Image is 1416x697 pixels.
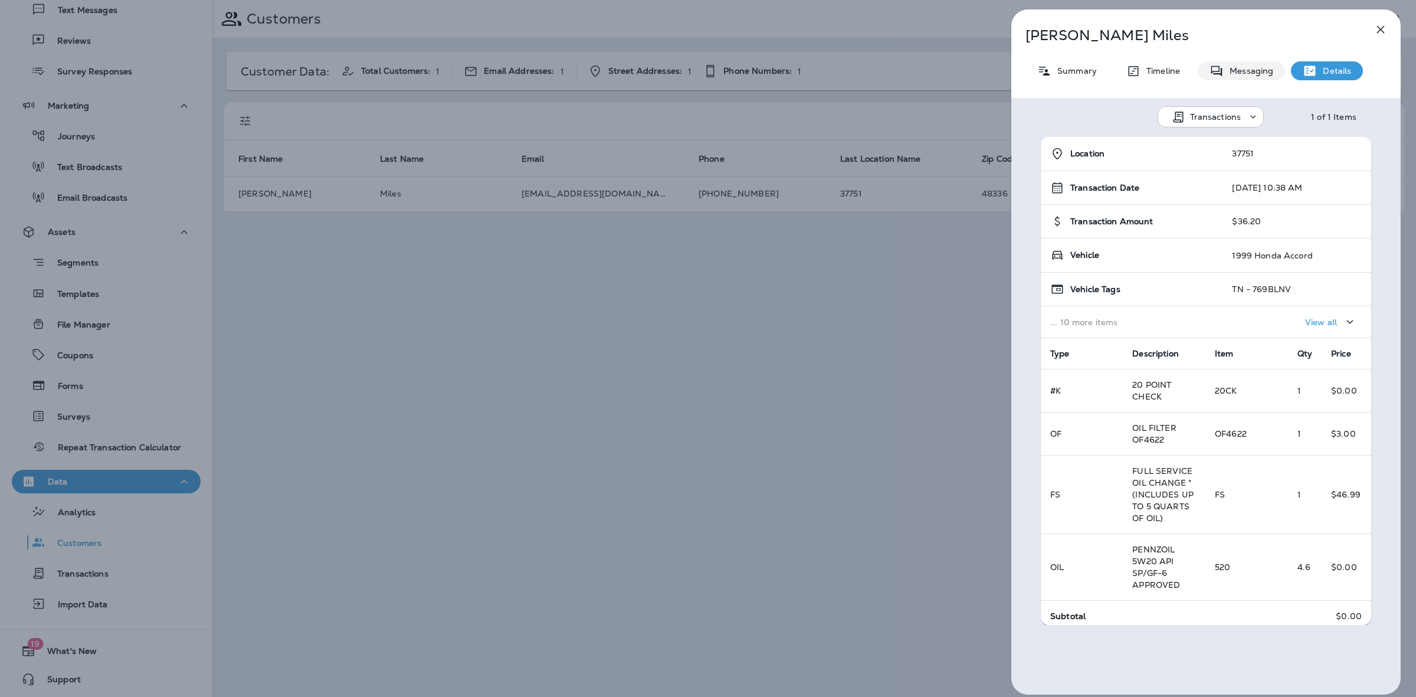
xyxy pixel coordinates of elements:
td: [DATE] 10:38 AM [1222,171,1371,205]
span: 520 [1215,562,1230,572]
span: 20CK [1215,385,1237,396]
span: FS [1050,489,1060,500]
p: $3.00 [1331,429,1362,439]
span: 1 [1297,385,1301,396]
span: FS [1215,489,1225,500]
p: Summary [1051,66,1097,76]
p: Timeline [1140,66,1180,76]
p: 1999 Honda Accord [1232,251,1312,260]
p: Messaging [1224,66,1273,76]
span: 20 POINT CHECK [1132,379,1171,402]
span: PENNZOIL 5W20 API SP/GF-6 APPROVED [1132,544,1180,590]
td: $36.20 [1222,205,1371,238]
button: View all [1300,311,1362,333]
span: OIL [1050,562,1064,572]
span: FULL SERVICE OIL CHANGE *(INCLUDES UP TO 5 QUARTS OF OIL) [1132,466,1194,523]
span: 1 [1297,428,1301,439]
p: Transactions [1190,112,1241,122]
span: Description [1132,348,1179,359]
p: $0.00 [1336,611,1362,621]
div: 1 of 1 Items [1311,112,1356,122]
p: ... 10 more items [1050,318,1213,327]
p: $0.00 [1331,386,1362,395]
span: Type [1050,348,1070,359]
span: 4.6 [1297,562,1310,572]
p: TN - 769BLNV [1232,284,1291,294]
span: Qty [1297,348,1312,359]
span: OF [1050,428,1061,439]
span: 1 [1297,489,1301,500]
span: Item [1215,348,1234,359]
span: OF4622 [1215,428,1247,439]
td: 37751 [1222,137,1371,171]
p: $46.99 [1331,490,1362,499]
span: Vehicle [1070,250,1099,260]
p: $0.00 [1331,562,1362,572]
p: [PERSON_NAME] Miles [1025,27,1348,44]
span: Transaction Amount [1070,217,1153,227]
span: Subtotal [1050,611,1086,621]
span: Location [1070,149,1104,159]
p: View all [1305,318,1337,327]
span: OIL FILTER OF4622 [1132,423,1176,445]
span: Price [1331,348,1351,359]
span: Transaction Date [1070,183,1139,193]
span: #K [1050,385,1061,396]
span: Vehicle Tags [1070,284,1120,294]
p: Details [1317,66,1351,76]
